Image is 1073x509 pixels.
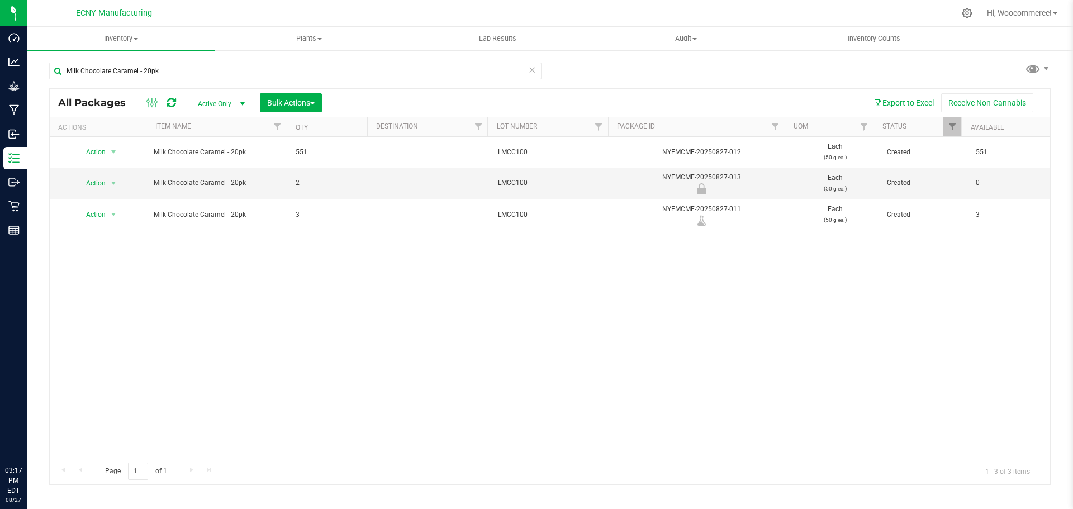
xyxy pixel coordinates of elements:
[797,152,873,163] p: (50 g ea.)
[498,178,606,188] span: LMCC100
[611,172,792,194] div: NYEMCMF-20250827-013
[611,215,792,226] div: Lab Sample
[268,117,287,136] a: Filter
[780,27,968,50] a: Inventory Counts
[155,122,191,130] a: Item Name
[976,463,1039,479] span: 1 - 3 of 3 items
[107,144,121,160] span: select
[976,178,1043,188] span: 0
[128,463,148,480] input: 1
[797,204,873,225] span: Each
[8,32,20,44] inline-svg: Dashboard
[154,210,282,220] span: Milk Chocolate Caramel - 20pk
[611,147,792,158] div: NYEMCMF-20250827-012
[296,178,363,188] span: 2
[8,225,20,236] inline-svg: Reports
[887,210,962,220] span: Created
[8,56,20,68] inline-svg: Analytics
[376,122,418,130] a: Destination
[882,122,906,130] a: Status
[611,183,792,194] div: Time Capsule
[8,129,20,140] inline-svg: Inbound
[617,122,655,130] a: Package ID
[976,210,1043,220] span: 3
[498,210,606,220] span: LMCC100
[854,117,873,136] a: Filter
[8,177,20,188] inline-svg: Outbound
[943,117,961,136] a: Filter
[296,147,363,158] span: 551
[49,63,542,79] input: Search Package ID, Item Name, SKU, Lot or Part Number...
[216,34,403,44] span: Plants
[403,27,592,50] a: Lab Results
[528,63,536,77] span: Clear
[887,147,962,158] span: Created
[971,123,1004,131] a: Available
[76,144,106,160] span: Action
[58,97,137,109] span: All Packages
[797,173,873,194] span: Each
[464,34,531,44] span: Lab Results
[497,122,537,130] a: Lot Number
[11,420,45,453] iframe: Resource center
[76,175,106,191] span: Action
[5,465,22,496] p: 03:17 PM EDT
[797,215,873,225] p: (50 g ea.)
[960,8,974,18] div: Manage settings
[611,204,792,226] div: NYEMCMF-20250827-011
[833,34,915,44] span: Inventory Counts
[8,104,20,116] inline-svg: Manufacturing
[260,93,322,112] button: Bulk Actions
[76,8,152,18] span: ECNY Manufacturing
[267,98,315,107] span: Bulk Actions
[797,183,873,194] p: (50 g ea.)
[8,201,20,212] inline-svg: Retail
[76,207,106,222] span: Action
[766,117,785,136] a: Filter
[887,178,962,188] span: Created
[987,8,1052,17] span: Hi, Woocommerce!
[107,175,121,191] span: select
[469,117,487,136] a: Filter
[58,123,142,131] div: Actions
[8,153,20,164] inline-svg: Inventory
[592,34,780,44] span: Audit
[27,34,215,44] span: Inventory
[592,27,780,50] a: Audit
[27,27,215,50] a: Inventory
[96,463,176,480] span: Page of 1
[215,27,403,50] a: Plants
[976,147,1043,158] span: 551
[296,210,363,220] span: 3
[498,147,606,158] span: LMCC100
[797,141,873,163] span: Each
[154,178,282,188] span: Milk Chocolate Caramel - 20pk
[296,123,308,131] a: Qty
[8,80,20,92] inline-svg: Grow
[5,496,22,504] p: 08/27
[107,207,121,222] span: select
[794,122,808,130] a: UOM
[33,418,46,431] iframe: Resource center unread badge
[590,117,608,136] a: Filter
[866,93,941,112] button: Export to Excel
[154,147,282,158] span: Milk Chocolate Caramel - 20pk
[941,93,1033,112] button: Receive Non-Cannabis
